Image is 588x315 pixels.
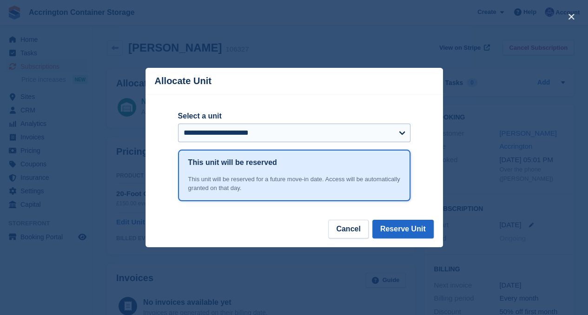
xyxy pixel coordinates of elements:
h1: This unit will be reserved [188,157,277,168]
div: This unit will be reserved for a future move-in date. Access will be automatically granted on tha... [188,175,400,193]
button: Cancel [328,220,368,238]
button: close [564,9,579,24]
p: Allocate Unit [155,76,211,86]
button: Reserve Unit [372,220,434,238]
label: Select a unit [178,111,410,122]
